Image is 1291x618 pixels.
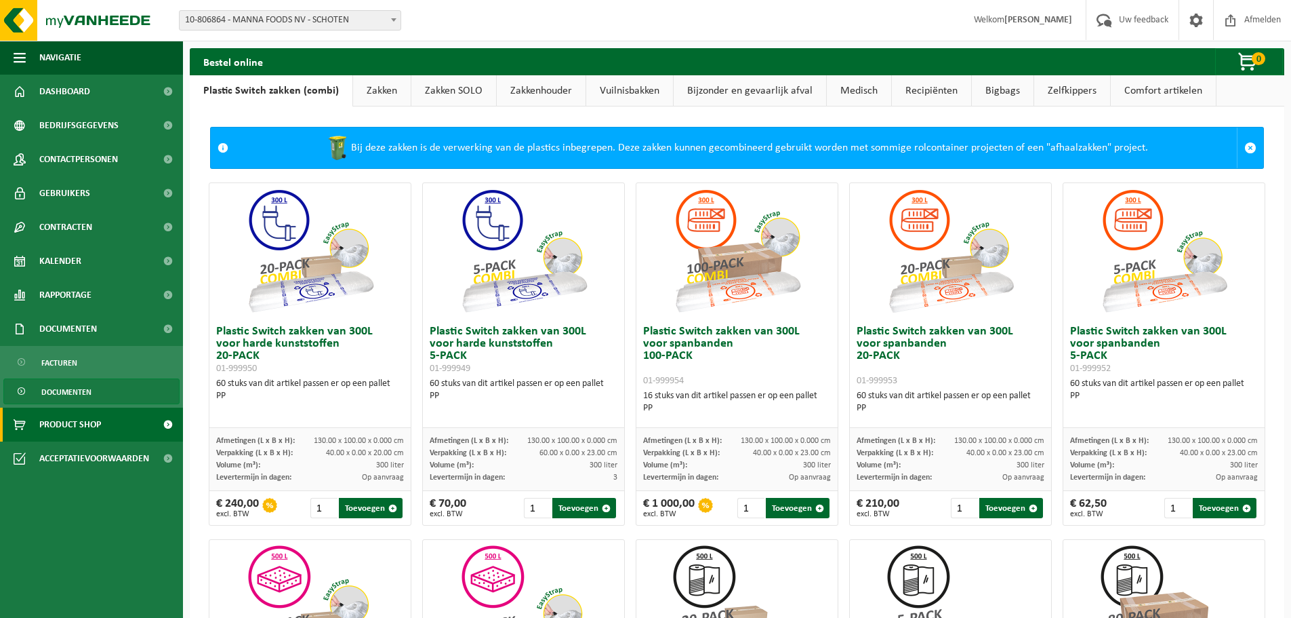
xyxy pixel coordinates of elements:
[190,48,276,75] h2: Bestel online
[497,75,586,107] a: Zakkenhouder
[670,183,805,319] img: 01-999954
[1252,52,1265,65] span: 0
[39,109,119,142] span: Bedrijfsgegevens
[430,510,466,518] span: excl. BTW
[216,326,404,374] h3: Plastic Switch zakken van 300L voor harde kunststoffen 20-PACK
[1097,183,1232,319] img: 01-999952
[1070,510,1107,518] span: excl. BTW
[430,390,617,402] div: PP
[216,498,259,518] div: € 240,00
[741,437,831,445] span: 130.00 x 100.00 x 0.000 cm
[1215,48,1283,75] button: 0
[972,75,1033,107] a: Bigbags
[827,75,891,107] a: Medisch
[1004,15,1072,25] strong: [PERSON_NAME]
[857,326,1044,387] h3: Plastic Switch zakken van 300L voor spanbanden 20-PACK
[3,379,180,404] a: Documenten
[411,75,496,107] a: Zakken SOLO
[1168,437,1258,445] span: 130.00 x 100.00 x 0.000 cm
[376,461,404,469] span: 300 liter
[353,75,411,107] a: Zakken
[857,390,1044,414] div: 60 stuks van dit artikel passen er op een pallet
[643,461,687,469] span: Volume (m³):
[1070,364,1111,374] span: 01-999952
[430,326,617,374] h3: Plastic Switch zakken van 300L voor harde kunststoffen 5-PACK
[857,449,933,457] span: Verpakking (L x B x H):
[1070,326,1258,374] h3: Plastic Switch zakken van 300L voor spanbanden 5-PACK
[979,498,1043,518] button: Toevoegen
[1034,75,1110,107] a: Zelfkippers
[1002,474,1044,482] span: Op aanvraag
[39,176,90,210] span: Gebruikers
[643,498,695,518] div: € 1 000,00
[235,128,1237,168] div: Bij deze zakken is de verwerking van de plastics inbegrepen. Deze zakken kunnen gecombineerd gebr...
[857,437,935,445] span: Afmetingen (L x B x H):
[586,75,673,107] a: Vuilnisbakken
[310,498,338,518] input: 1
[39,244,81,278] span: Kalender
[643,390,831,414] div: 16 stuks van dit artikel passen er op een pallet
[857,474,932,482] span: Levertermijn in dagen:
[1193,498,1256,518] button: Toevoegen
[362,474,404,482] span: Op aanvraag
[643,449,720,457] span: Verpakking (L x B x H):
[39,210,92,244] span: Contracten
[339,498,403,518] button: Toevoegen
[552,498,616,518] button: Toevoegen
[216,474,291,482] span: Levertermijn in dagen:
[1216,474,1258,482] span: Op aanvraag
[3,349,180,375] a: Facturen
[1237,128,1263,168] a: Sluit melding
[643,474,718,482] span: Levertermijn in dagen:
[430,437,508,445] span: Afmetingen (L x B x H):
[613,474,617,482] span: 3
[892,75,971,107] a: Recipiënten
[883,183,1019,319] img: 01-999953
[966,449,1044,457] span: 40.00 x 0.00 x 23.00 cm
[326,449,404,457] span: 40.00 x 0.00 x 20.00 cm
[857,402,1044,414] div: PP
[954,437,1044,445] span: 130.00 x 100.00 x 0.000 cm
[1070,498,1107,518] div: € 62,50
[430,474,505,482] span: Levertermijn in dagen:
[430,378,617,402] div: 60 stuks van dit artikel passen er op een pallet
[1164,498,1192,518] input: 1
[41,350,77,376] span: Facturen
[527,437,617,445] span: 130.00 x 100.00 x 0.000 cm
[456,183,592,319] img: 01-999949
[951,498,979,518] input: 1
[39,312,97,346] span: Documenten
[179,10,401,31] span: 10-806864 - MANNA FOODS NV - SCHOTEN
[1070,461,1114,469] span: Volume (m³):
[643,437,722,445] span: Afmetingen (L x B x H):
[243,183,378,319] img: 01-999950
[39,442,149,476] span: Acceptatievoorwaarden
[216,378,404,402] div: 60 stuks van dit artikel passen er op een pallet
[1070,390,1258,402] div: PP
[430,498,466,518] div: € 70,00
[314,437,404,445] span: 130.00 x 100.00 x 0.000 cm
[324,134,351,161] img: WB-0240-HPE-GN-50.png
[737,498,765,518] input: 1
[857,461,901,469] span: Volume (m³):
[766,498,829,518] button: Toevoegen
[1111,75,1216,107] a: Comfort artikelen
[643,402,831,414] div: PP
[216,364,257,374] span: 01-999950
[1070,378,1258,402] div: 60 stuks van dit artikel passen er op een pallet
[430,449,506,457] span: Verpakking (L x B x H):
[1070,449,1147,457] span: Verpakking (L x B x H):
[1070,437,1149,445] span: Afmetingen (L x B x H):
[216,390,404,402] div: PP
[643,326,831,387] h3: Plastic Switch zakken van 300L voor spanbanden 100-PACK
[539,449,617,457] span: 60.00 x 0.00 x 23.00 cm
[753,449,831,457] span: 40.00 x 0.00 x 23.00 cm
[39,278,91,312] span: Rapportage
[803,461,831,469] span: 300 liter
[41,379,91,405] span: Documenten
[1230,461,1258,469] span: 300 liter
[216,461,260,469] span: Volume (m³):
[180,11,401,30] span: 10-806864 - MANNA FOODS NV - SCHOTEN
[524,498,552,518] input: 1
[430,461,474,469] span: Volume (m³):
